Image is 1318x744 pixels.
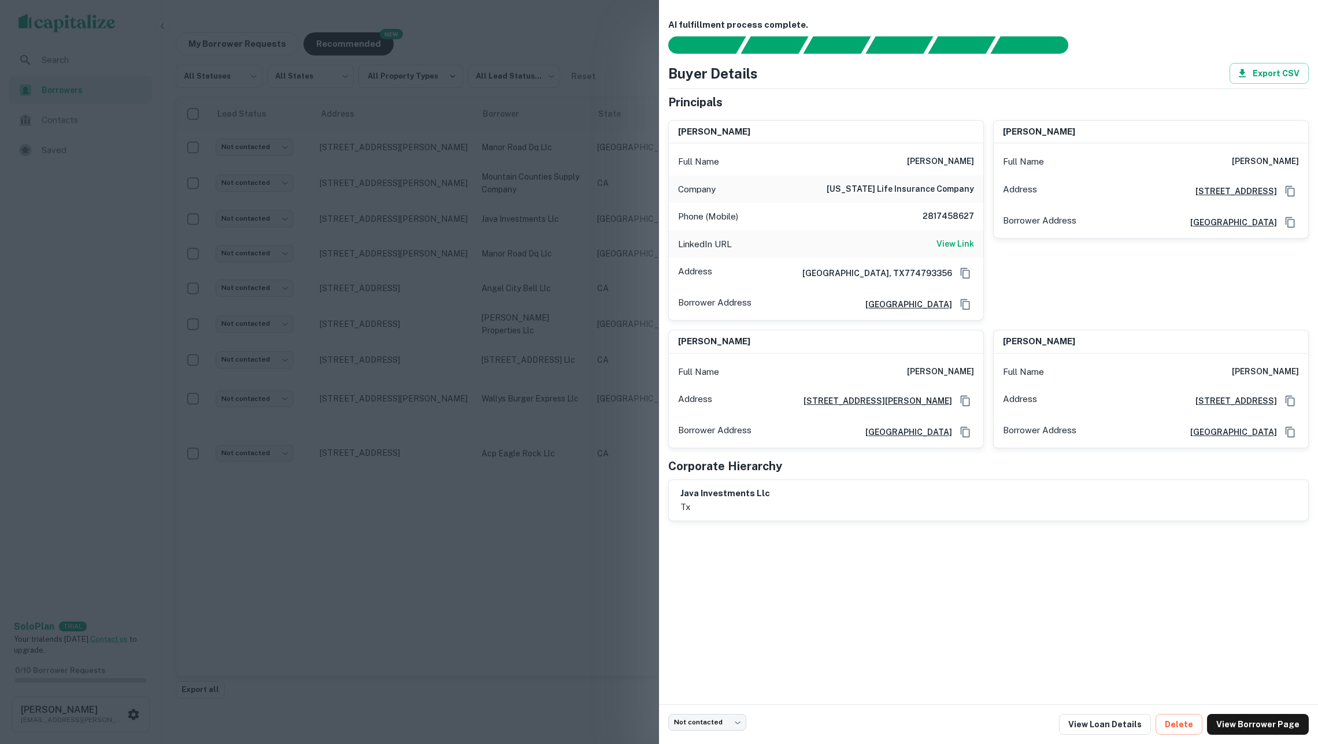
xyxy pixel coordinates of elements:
[668,94,723,111] h5: Principals
[803,36,871,54] div: Documents found, AI parsing details...
[678,237,732,251] p: LinkedIn URL
[1181,426,1277,438] a: [GEOGRAPHIC_DATA]
[678,265,712,282] p: Address
[991,36,1082,54] div: AI fulfillment process complete.
[678,335,750,348] h6: [PERSON_NAME]
[668,457,782,475] h5: Corporate Hierarchy
[957,392,974,410] button: Copy Address
[865,36,933,54] div: Principals found, AI now looking for contact information...
[936,237,974,250] h6: View Link
[678,296,751,313] p: Borrower Address
[905,210,974,224] h6: 2817458627
[957,423,974,441] button: Copy Address
[1181,216,1277,229] a: [GEOGRAPHIC_DATA]
[856,426,952,438] a: [GEOGRAPHIC_DATA]
[1232,365,1299,379] h6: [PERSON_NAME]
[680,487,770,500] h6: java investments llc
[1003,214,1076,231] p: Borrower Address
[668,18,1309,32] h6: AI fulfillment process complete.
[678,423,751,441] p: Borrower Address
[678,125,750,139] h6: [PERSON_NAME]
[1260,652,1318,707] iframe: Chat Widget
[793,267,952,280] h6: [GEOGRAPHIC_DATA], TX774793356
[678,365,719,379] p: Full Name
[668,63,758,84] h4: Buyer Details
[1156,714,1202,735] button: Delete
[794,395,952,407] a: [STREET_ADDRESS][PERSON_NAME]
[678,155,719,169] p: Full Name
[1207,714,1309,735] a: View Borrower Page
[1282,183,1299,200] button: Copy Address
[1282,423,1299,441] button: Copy Address
[1003,423,1076,441] p: Borrower Address
[936,237,974,251] a: View Link
[907,155,974,169] h6: [PERSON_NAME]
[1003,125,1075,139] h6: [PERSON_NAME]
[1282,214,1299,231] button: Copy Address
[1003,365,1044,379] p: Full Name
[668,714,746,731] div: Not contacted
[957,265,974,282] button: Copy Address
[928,36,995,54] div: Principals found, still searching for contact information. This may take time...
[1003,392,1037,410] p: Address
[856,298,952,311] a: [GEOGRAPHIC_DATA]
[1230,63,1309,84] button: Export CSV
[678,210,738,224] p: Phone (Mobile)
[1186,395,1277,407] a: [STREET_ADDRESS]
[741,36,808,54] div: Your request is received and processing...
[1003,335,1075,348] h6: [PERSON_NAME]
[827,183,974,196] h6: [US_STATE] life insurance company
[680,500,770,514] p: tx
[1186,185,1277,198] a: [STREET_ADDRESS]
[957,296,974,313] button: Copy Address
[1059,714,1151,735] a: View Loan Details
[1003,183,1037,200] p: Address
[678,183,716,196] p: Company
[654,36,741,54] div: Sending borrower request to AI...
[1232,155,1299,169] h6: [PERSON_NAME]
[1282,392,1299,410] button: Copy Address
[907,365,974,379] h6: [PERSON_NAME]
[678,392,712,410] p: Address
[1003,155,1044,169] p: Full Name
